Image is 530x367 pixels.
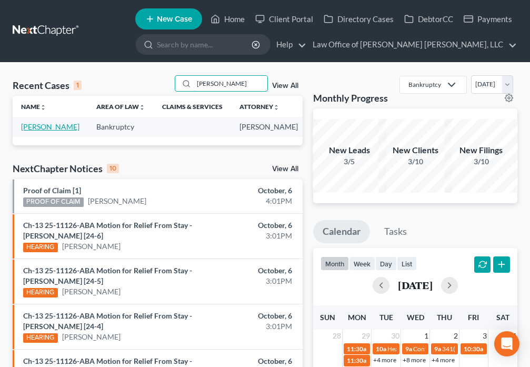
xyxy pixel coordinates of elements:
span: 30 [390,330,401,342]
a: View All [272,165,298,173]
button: week [349,256,375,271]
a: +4 more [432,356,455,364]
div: New Leads [313,144,386,156]
span: 11:30a [347,345,366,353]
div: Bankruptcy [408,80,441,89]
a: Help [271,35,306,54]
div: 3/10 [378,156,452,167]
a: Ch-13 25-11126-ABA Motion for Relief From Stay - [PERSON_NAME] [24-5] [23,266,192,285]
a: Client Portal [250,9,318,28]
span: 9a [434,345,441,353]
span: Thu [437,313,452,322]
h3: Monthly Progress [313,92,388,104]
div: 3:01PM [209,321,292,332]
span: 2 [453,330,459,342]
div: October, 6 [209,356,292,366]
a: Attorneyunfold_more [239,103,279,111]
i: unfold_more [139,104,145,111]
span: Fri [468,313,479,322]
span: New Case [157,15,192,23]
a: [PERSON_NAME] [21,122,79,131]
div: New Filings [444,144,518,156]
input: Search by name... [157,35,253,54]
i: unfold_more [273,104,279,111]
div: HEARING [23,243,58,252]
span: Hearing for [PERSON_NAME] [387,345,469,353]
span: Sun [320,313,335,322]
a: [PERSON_NAME] [62,332,121,342]
span: 1 [423,330,429,342]
a: [PERSON_NAME] [62,286,121,297]
div: NextChapter Notices [13,162,119,175]
a: Ch-13 25-11126-ABA Motion for Relief From Stay - [PERSON_NAME] [24-4] [23,311,192,331]
a: Area of Lawunfold_more [96,103,145,111]
span: 29 [361,330,371,342]
h2: [DATE] [398,280,433,291]
div: Open Intercom Messenger [494,331,519,356]
div: October, 6 [209,220,292,231]
button: list [397,256,417,271]
span: Sat [496,313,509,322]
a: +4 more [373,356,396,364]
div: HEARING [23,288,58,297]
span: 10a [376,345,386,353]
div: Recent Cases [13,79,82,92]
a: Proof of Claim [1] [23,186,81,195]
span: 10:30a [464,345,483,353]
div: 10 [107,164,119,173]
a: [PERSON_NAME] [88,196,146,206]
a: [PERSON_NAME] [62,241,121,252]
i: unfold_more [40,104,46,111]
span: 11:30a [347,356,366,364]
span: 3 [482,330,488,342]
div: 3:01PM [209,231,292,241]
a: View All [272,82,298,90]
div: 3:01PM [209,276,292,286]
span: Tue [379,313,393,322]
a: +8 more [403,356,426,364]
button: day [375,256,397,271]
a: Nameunfold_more [21,103,46,111]
span: 9a [405,345,412,353]
div: October, 6 [209,185,292,196]
a: Tasks [375,220,416,243]
a: Law Office of [PERSON_NAME] [PERSON_NAME], LLC [307,35,517,54]
span: Mon [348,313,366,322]
div: October, 6 [209,265,292,276]
div: October, 6 [209,311,292,321]
a: Ch-13 25-11126-ABA Motion for Relief From Stay - [PERSON_NAME] [24-6] [23,221,192,240]
td: Bankruptcy [88,117,154,136]
div: 3/10 [444,156,518,167]
a: Directory Cases [318,9,399,28]
div: 1 [74,81,82,90]
span: 4 [511,330,517,342]
div: 4:01PM [209,196,292,206]
div: PROOF OF CLAIM [23,197,84,207]
span: 28 [332,330,342,342]
a: Calendar [313,220,370,243]
a: Home [205,9,250,28]
div: 3/5 [313,156,386,167]
input: Search by name... [194,76,267,91]
a: DebtorCC [399,9,458,28]
div: HEARING [23,333,58,343]
a: Payments [458,9,517,28]
span: Wed [407,313,424,322]
button: month [321,256,349,271]
div: New Clients [378,144,452,156]
td: [PERSON_NAME] [231,117,306,136]
th: Claims & Services [154,96,231,117]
